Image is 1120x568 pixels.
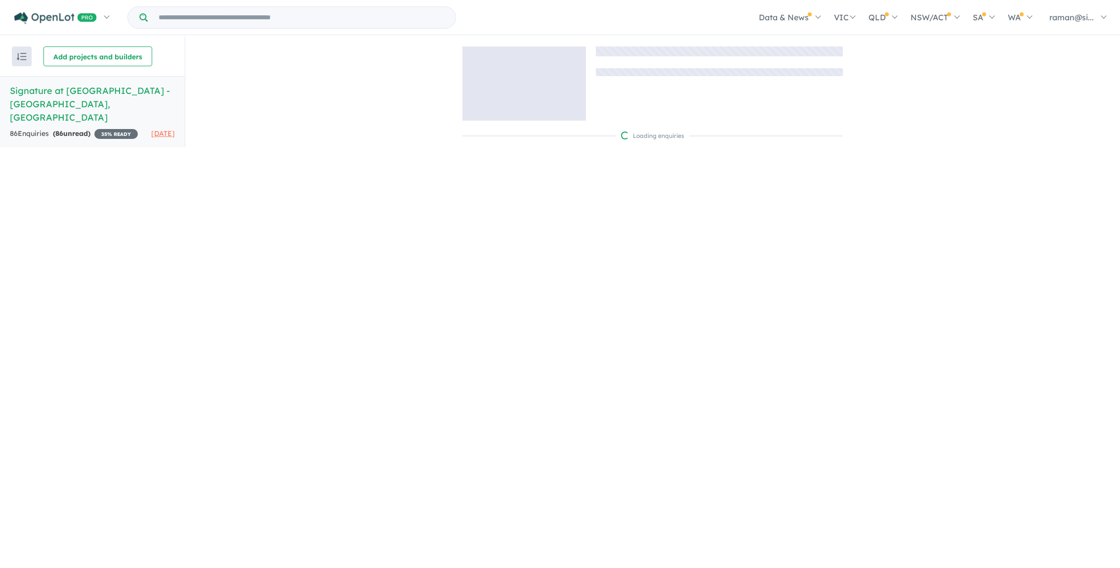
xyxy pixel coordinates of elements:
[55,129,63,138] span: 86
[14,12,97,24] img: Openlot PRO Logo White
[94,129,138,139] span: 35 % READY
[1049,12,1094,22] span: raman@si...
[17,53,27,60] img: sort.svg
[621,131,684,141] div: Loading enquiries
[53,129,90,138] strong: ( unread)
[151,129,175,138] span: [DATE]
[150,7,454,28] input: Try estate name, suburb, builder or developer
[43,46,152,66] button: Add projects and builders
[10,84,175,124] h5: Signature at [GEOGRAPHIC_DATA] - [GEOGRAPHIC_DATA] , [GEOGRAPHIC_DATA]
[10,128,138,140] div: 86 Enquir ies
